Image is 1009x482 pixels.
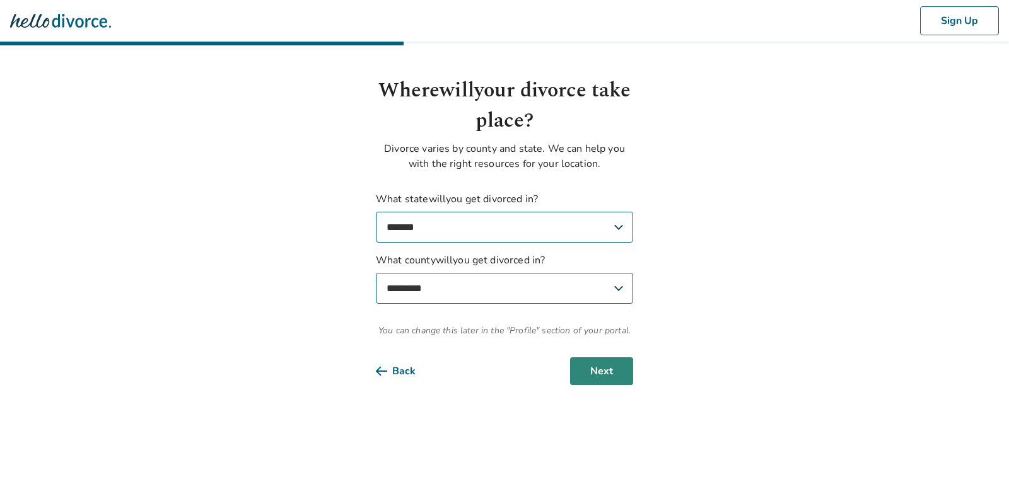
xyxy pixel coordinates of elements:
[376,76,633,136] h1: Where will your divorce take place?
[376,357,436,385] button: Back
[946,422,1009,482] iframe: Chat Widget
[376,253,633,304] label: What county will you get divorced in?
[376,192,633,243] label: What state will you get divorced in?
[570,357,633,385] button: Next
[376,141,633,171] p: Divorce varies by county and state. We can help you with the right resources for your location.
[376,273,633,304] select: What countywillyou get divorced in?
[10,8,111,33] img: Hello Divorce Logo
[376,324,633,337] span: You can change this later in the "Profile" section of your portal.
[920,6,999,35] button: Sign Up
[376,212,633,243] select: What statewillyou get divorced in?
